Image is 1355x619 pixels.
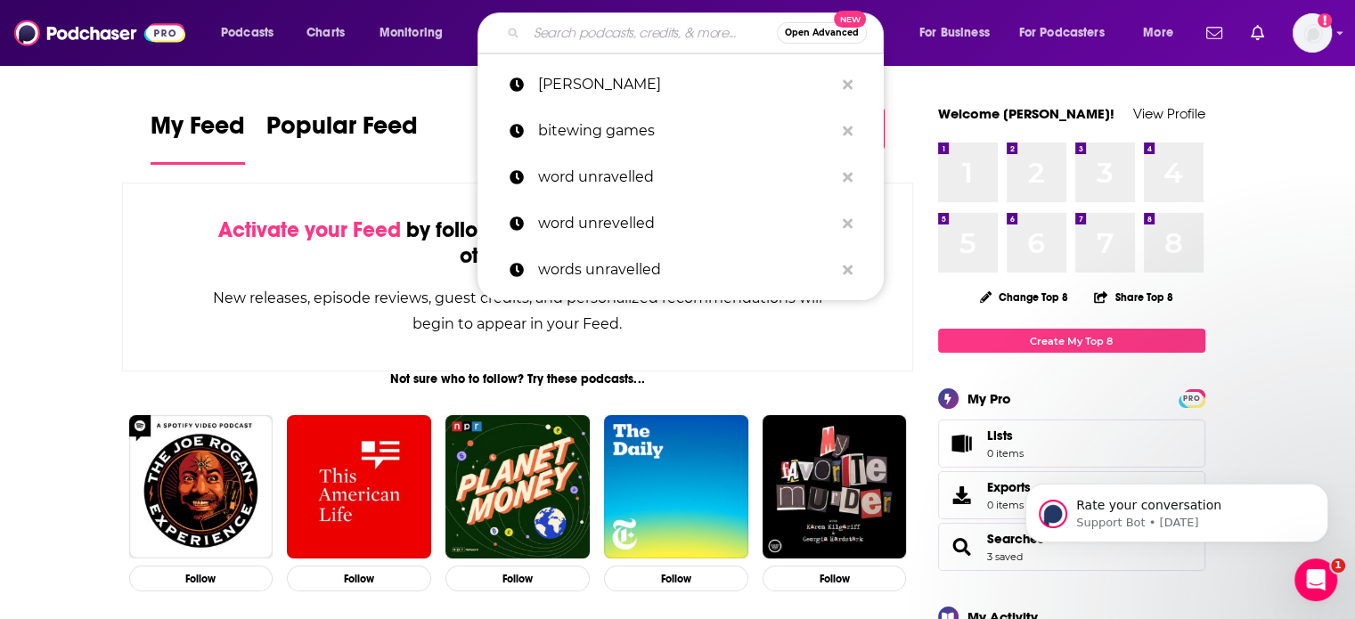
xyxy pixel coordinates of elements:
[478,154,884,200] a: word unravelled
[967,390,1011,407] div: My Pro
[919,20,990,45] span: For Business
[218,216,401,243] span: Activate your Feed
[1331,558,1345,573] span: 1
[1294,558,1337,601] iframe: Intercom live chat
[1019,20,1105,45] span: For Podcasters
[212,285,824,337] div: New releases, episode reviews, guest credits, and personalized recommendations will begin to appe...
[478,247,884,293] a: words unravelled
[1244,18,1271,48] a: Show notifications dropdown
[526,19,777,47] input: Search podcasts, credits, & more...
[987,428,1013,444] span: Lists
[129,415,273,559] img: The Joe Rogan Experience
[987,479,1031,495] span: Exports
[834,11,866,28] span: New
[367,19,466,47] button: open menu
[944,483,980,508] span: Exports
[987,447,1024,460] span: 0 items
[538,247,834,293] p: words unravelled
[494,12,901,53] div: Search podcasts, credits, & more...
[604,566,748,591] button: Follow
[208,19,297,47] button: open menu
[969,286,1080,308] button: Change Top 8
[478,108,884,154] a: bitewing games
[938,105,1114,122] a: Welcome [PERSON_NAME]!
[445,415,590,559] img: Planet Money
[538,154,834,200] p: word unravelled
[129,566,273,591] button: Follow
[380,20,443,45] span: Monitoring
[1318,13,1332,28] svg: Add a profile image
[151,110,245,165] a: My Feed
[938,471,1205,519] a: Exports
[287,415,431,559] img: This American Life
[266,110,418,151] span: Popular Feed
[122,371,914,387] div: Not sure who to follow? Try these podcasts...
[287,566,431,591] button: Follow
[604,415,748,559] img: The Daily
[1143,20,1173,45] span: More
[266,110,418,165] a: Popular Feed
[1008,19,1131,47] button: open menu
[785,29,859,37] span: Open Advanced
[1199,18,1229,48] a: Show notifications dropdown
[987,499,1031,511] span: 0 items
[1293,13,1332,53] span: Logged in as N0elleB7
[1293,13,1332,53] button: Show profile menu
[987,531,1044,547] a: Searches
[763,566,907,591] button: Follow
[538,200,834,247] p: word unrevelled
[478,200,884,247] a: word unrevelled
[445,566,590,591] button: Follow
[1131,19,1196,47] button: open menu
[1181,391,1203,404] a: PRO
[1293,13,1332,53] img: User Profile
[478,61,884,108] a: [PERSON_NAME]
[14,16,185,50] img: Podchaser - Follow, Share and Rate Podcasts
[538,108,834,154] p: bitewing games
[938,523,1205,571] span: Searches
[151,110,245,151] span: My Feed
[212,217,824,269] div: by following Podcasts, Creators, Lists, and other Users!
[1133,105,1205,122] a: View Profile
[938,419,1205,468] a: Lists
[763,415,907,559] img: My Favorite Murder with Karen Kilgariff and Georgia Hardstark
[987,550,1023,563] a: 3 saved
[938,329,1205,353] a: Create My Top 8
[1093,280,1173,314] button: Share Top 8
[907,19,1012,47] button: open menu
[944,534,980,559] a: Searches
[538,61,834,108] p: kory stamper
[944,431,980,456] span: Lists
[306,20,345,45] span: Charts
[987,428,1024,444] span: Lists
[1181,392,1203,405] span: PRO
[221,20,273,45] span: Podcasts
[295,19,355,47] a: Charts
[777,22,867,44] button: Open AdvancedNew
[999,446,1355,571] iframe: Intercom notifications message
